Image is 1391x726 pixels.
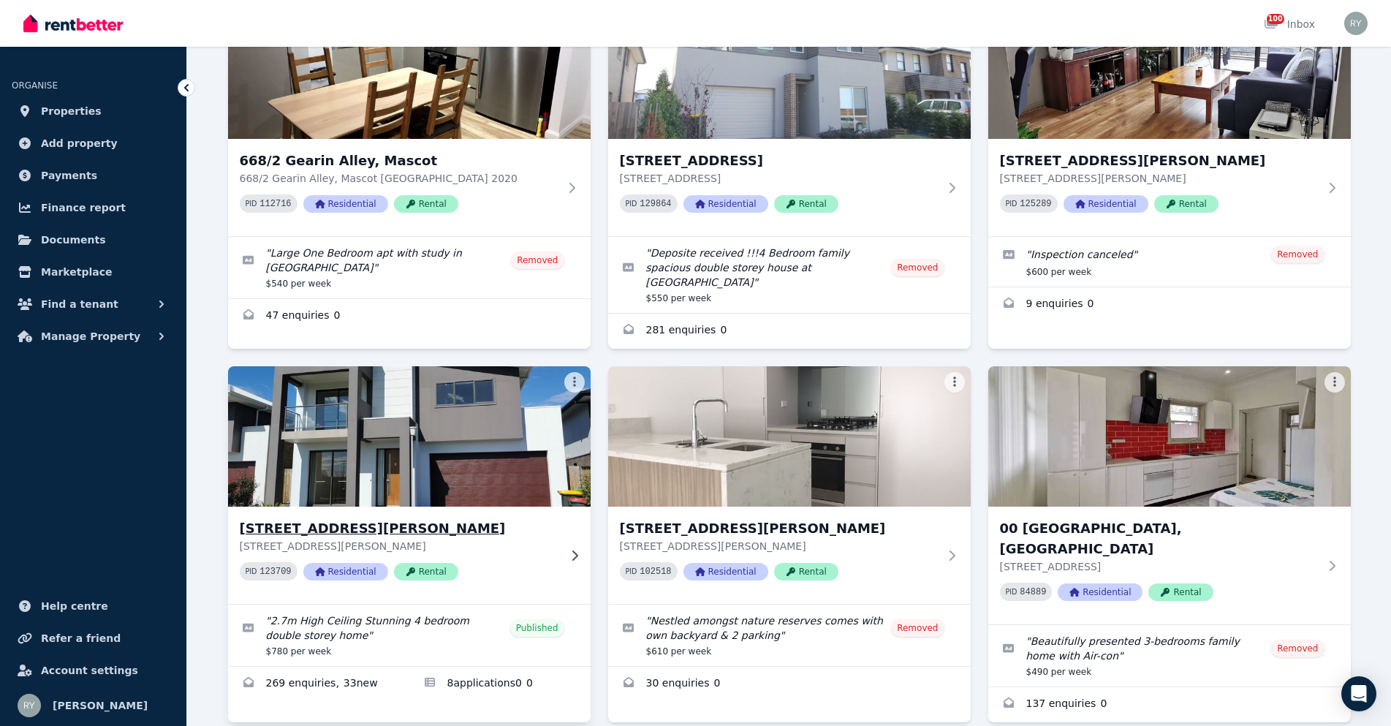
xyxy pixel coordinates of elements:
button: More options [564,372,585,393]
span: Marketplace [41,263,112,281]
code: 129864 [640,199,671,209]
code: 84889 [1020,587,1046,597]
span: Residential [1058,583,1142,601]
span: ORGANISE [12,80,58,91]
a: Edit listing: Nestled amongst nature reserves comes with own backyard & 2 parking [608,605,971,666]
h3: 668/2 Gearin Alley, Mascot [240,151,558,171]
a: Finance report [12,193,175,222]
span: Finance report [41,199,126,216]
code: 112716 [259,199,291,209]
a: Edit listing: Large One Bedroom apt with study in Mascot Central [228,237,591,298]
a: Enquiries for 5 Pearwood St, Catherine Field [228,667,409,702]
code: 102518 [640,567,671,577]
img: 00 Norfolk Rd, Greenacre [988,366,1351,507]
code: 123709 [259,567,291,577]
a: Edit listing: Deposite received !!!4 Bedroom family spacious double storey house at Schofields [608,237,971,313]
small: PID [246,200,257,208]
div: Open Intercom Messenger [1341,676,1376,711]
a: Enquiries for 28 Heathland Ave, SCHOFIELDS [608,314,971,349]
button: Manage Property [12,322,175,351]
a: Enquiries for 668/2 Gearin Alley, Mascot [228,299,591,334]
a: Account settings [12,656,175,685]
img: RentBetter [23,12,123,34]
a: Properties [12,97,175,126]
a: 38/10-14 Hazlewood Place, Epping[STREET_ADDRESS][PERSON_NAME][STREET_ADDRESS][PERSON_NAME]PID 102... [608,366,971,604]
a: Enquiries for 38/10-14 Hazlewood Place, Epping [608,667,971,702]
a: Edit listing: Beautifully presented 3-bedrooms family home with Air-con [988,625,1351,687]
h3: [STREET_ADDRESS][PERSON_NAME] [1000,151,1319,171]
img: Richard Yong [1344,12,1368,35]
small: PID [626,200,637,208]
button: Find a tenant [12,290,175,319]
a: Marketplace [12,257,175,287]
a: Help centre [12,591,175,621]
span: Residential [683,195,768,213]
a: Edit listing: 2.7m High Ceiling Stunning 4 bedroom double storey home [228,605,591,666]
small: PID [1006,200,1017,208]
span: Help centre [41,597,108,615]
a: Edit listing: Inspection canceled [988,237,1351,287]
h3: [STREET_ADDRESS][PERSON_NAME] [620,518,939,539]
a: Refer a friend [12,624,175,653]
img: Richard Yong [18,694,41,717]
a: 00 Norfolk Rd, Greenacre00 [GEOGRAPHIC_DATA], [GEOGRAPHIC_DATA][STREET_ADDRESS]PID 84889Residenti... [988,366,1351,624]
a: Add property [12,129,175,158]
span: Residential [1064,195,1148,213]
span: Manage Property [41,328,140,345]
p: [STREET_ADDRESS][PERSON_NAME] [240,539,558,553]
span: Rental [1148,583,1213,601]
span: Rental [774,563,838,581]
span: Find a tenant [41,295,118,313]
a: Documents [12,225,175,254]
span: Rental [394,195,458,213]
a: Payments [12,161,175,190]
span: 100 [1267,14,1284,24]
small: PID [1006,588,1017,596]
small: PID [246,567,257,575]
div: Inbox [1264,17,1315,31]
span: Rental [774,195,838,213]
span: Residential [683,563,768,581]
span: Add property [41,135,118,152]
h3: 00 [GEOGRAPHIC_DATA], [GEOGRAPHIC_DATA] [1000,518,1319,559]
p: [STREET_ADDRESS][PERSON_NAME] [1000,171,1319,186]
span: Properties [41,102,102,120]
button: More options [1324,372,1345,393]
small: PID [626,567,637,575]
span: Refer a friend [41,629,121,647]
a: Enquiries for 20 Porter St, Ryde [988,287,1351,322]
p: [STREET_ADDRESS] [620,171,939,186]
a: Applications for 5 Pearwood St, Catherine Field [409,667,591,702]
a: Enquiries for 00 Norfolk Rd, Greenacre [988,687,1351,722]
h3: [STREET_ADDRESS] [620,151,939,171]
span: Rental [1154,195,1218,213]
span: Residential [303,195,388,213]
button: More options [944,372,965,393]
span: [PERSON_NAME] [53,697,148,714]
span: Residential [303,563,388,581]
span: Rental [394,563,458,581]
img: 5 Pearwood St, Catherine Field [219,363,599,510]
p: 668/2 Gearin Alley, Mascot [GEOGRAPHIC_DATA] 2020 [240,171,558,186]
img: 38/10-14 Hazlewood Place, Epping [608,366,971,507]
span: Documents [41,231,106,249]
h3: [STREET_ADDRESS][PERSON_NAME] [240,518,558,539]
p: [STREET_ADDRESS][PERSON_NAME] [620,539,939,553]
span: Payments [41,167,97,184]
span: Account settings [41,662,138,679]
p: [STREET_ADDRESS] [1000,559,1319,574]
code: 125289 [1020,199,1051,209]
a: 5 Pearwood St, Catherine Field[STREET_ADDRESS][PERSON_NAME][STREET_ADDRESS][PERSON_NAME]PID 12370... [228,366,591,604]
